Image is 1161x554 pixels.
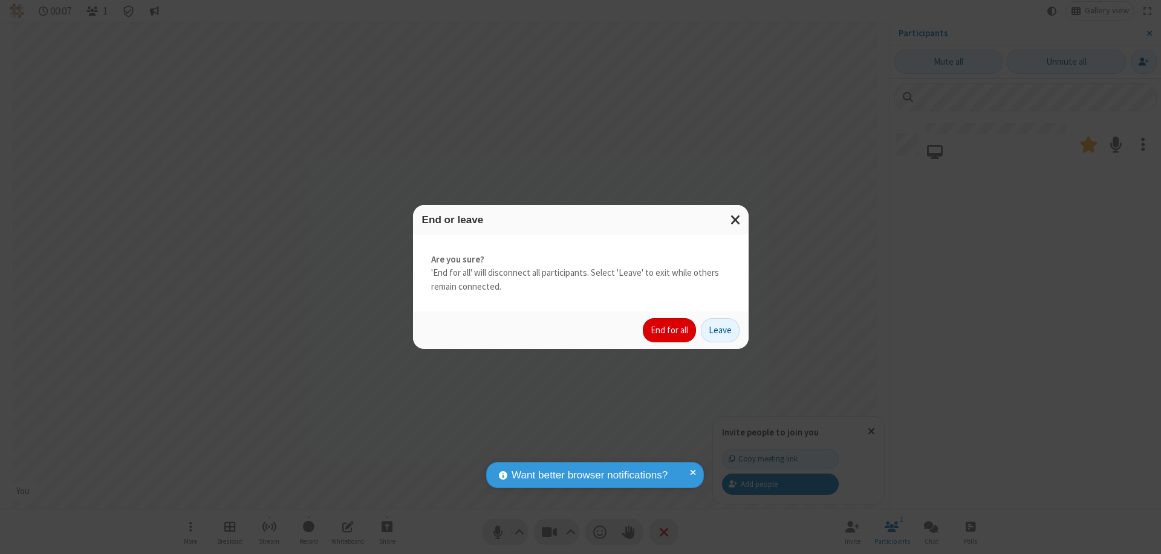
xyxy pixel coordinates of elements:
h3: End or leave [422,214,740,226]
button: Leave [701,318,740,342]
button: End for all [643,318,696,342]
div: 'End for all' will disconnect all participants. Select 'Leave' to exit while others remain connec... [413,235,749,312]
button: Close modal [723,205,749,235]
span: Want better browser notifications? [512,468,668,483]
strong: Are you sure? [431,253,730,267]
